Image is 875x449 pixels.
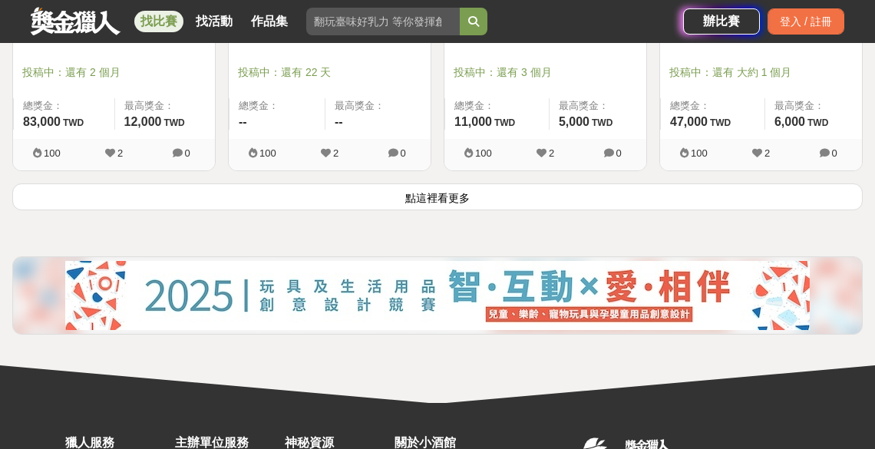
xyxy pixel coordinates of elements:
span: 2 [117,147,123,159]
span: 最高獎金： [559,98,637,114]
a: 找活動 [190,11,239,32]
div: 登入 / 註冊 [768,8,844,35]
span: 5,000 [559,115,589,128]
a: 找比賽 [134,11,183,32]
span: 總獎金： [454,98,540,114]
span: TWD [494,117,515,128]
span: 2 [764,147,770,159]
span: 投稿中：還有 大約 1 個月 [669,64,853,81]
span: 0 [832,147,837,159]
span: 0 [401,147,406,159]
span: 0 [185,147,190,159]
span: 總獎金： [23,98,105,114]
img: 0b2d4a73-1f60-4eea-aee9-81a5fd7858a2.jpg [65,261,810,330]
span: 47,000 [670,115,708,128]
span: 投稿中：還有 22 天 [238,64,421,81]
span: TWD [163,117,184,128]
span: TWD [63,117,84,128]
span: 最高獎金： [774,98,853,114]
span: 12,000 [124,115,162,128]
span: TWD [710,117,731,128]
span: 總獎金： [239,98,315,114]
span: 最高獎金： [124,98,206,114]
span: -- [239,115,247,128]
span: 0 [616,147,622,159]
span: 100 [691,147,708,159]
span: 投稿中：還有 3 個月 [454,64,637,81]
input: 翻玩臺味好乳力 等你發揮創意！ [306,8,460,35]
a: 作品集 [245,11,294,32]
button: 點這裡看更多 [12,183,863,210]
span: 100 [475,147,492,159]
a: 辦比賽 [683,8,760,35]
span: 83,000 [23,115,61,128]
span: -- [335,115,343,128]
span: 11,000 [454,115,492,128]
span: 6,000 [774,115,805,128]
span: TWD [807,117,828,128]
span: 2 [333,147,338,159]
span: 2 [549,147,554,159]
span: 100 [44,147,61,159]
span: 投稿中：還有 2 個月 [22,64,206,81]
span: TWD [592,117,612,128]
span: 100 [259,147,276,159]
span: 總獎金： [670,98,755,114]
span: 最高獎金： [335,98,421,114]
